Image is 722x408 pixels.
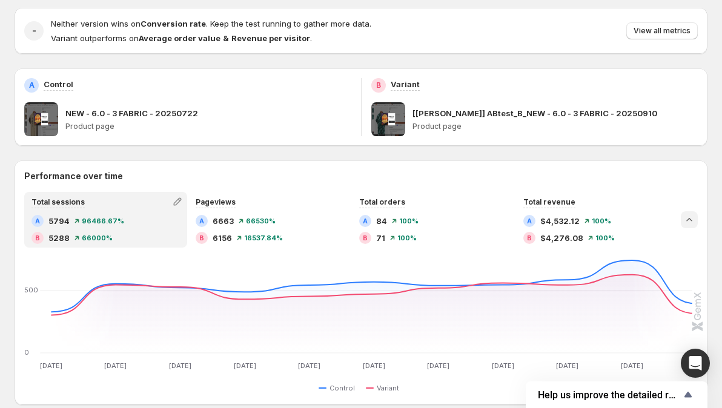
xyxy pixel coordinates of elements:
[35,234,40,242] h2: B
[592,217,611,225] span: 100 %
[104,361,127,370] text: [DATE]
[169,361,191,370] text: [DATE]
[213,232,232,244] span: 6156
[82,234,113,242] span: 66000 %
[24,102,58,136] img: NEW - 6.0 - 3 FABRIC - 20250722
[213,215,234,227] span: 6663
[141,19,206,28] strong: Conversion rate
[24,286,38,294] text: 500
[363,217,368,225] h2: A
[48,215,70,227] span: 5794
[363,234,368,242] h2: B
[363,361,385,370] text: [DATE]
[44,78,73,90] p: Control
[527,234,532,242] h2: B
[538,389,681,401] span: Help us improve the detailed report for A/B campaigns
[319,381,360,395] button: Control
[523,197,575,206] span: Total revenue
[244,234,283,242] span: 16537.84 %
[397,234,417,242] span: 100 %
[35,217,40,225] h2: A
[538,387,695,402] button: Show survey - Help us improve the detailed report for A/B campaigns
[199,234,204,242] h2: B
[82,217,124,225] span: 96466.67 %
[24,348,29,357] text: 0
[231,33,310,43] strong: Revenue per visitor
[139,33,220,43] strong: Average order value
[359,197,405,206] span: Total orders
[557,361,579,370] text: [DATE]
[527,217,532,225] h2: A
[24,170,698,182] h2: Performance over time
[366,381,404,395] button: Variant
[196,197,236,206] span: Pageviews
[371,102,405,136] img: [Tina GemPages] ABtest_B_NEW - 6.0 - 3 FABRIC - 20250910
[412,122,698,131] p: Product page
[48,232,70,244] span: 5288
[681,211,698,228] button: Collapse chart
[376,81,381,90] h2: B
[31,197,85,206] span: Total sessions
[399,217,419,225] span: 100 %
[391,78,420,90] p: Variant
[246,217,276,225] span: 66530 %
[540,232,583,244] span: $4,276.08
[377,383,399,393] span: Variant
[330,383,355,393] span: Control
[29,81,35,90] h2: A
[40,361,62,370] text: [DATE]
[51,33,312,43] span: Variant outperforms on .
[626,22,698,39] button: View all metrics
[427,361,449,370] text: [DATE]
[681,349,710,378] div: Open Intercom Messenger
[51,19,371,28] span: Neither version wins on . Keep the test running to gather more data.
[634,26,691,36] span: View all metrics
[65,122,351,131] p: Product page
[621,361,643,370] text: [DATE]
[492,361,514,370] text: [DATE]
[376,232,385,244] span: 71
[223,33,229,43] strong: &
[412,107,657,119] p: [[PERSON_NAME]] ABtest_B_NEW - 6.0 - 3 FABRIC - 20250910
[234,361,256,370] text: [DATE]
[65,107,198,119] p: NEW - 6.0 - 3 FABRIC - 20250722
[595,234,615,242] span: 100 %
[376,215,387,227] span: 84
[540,215,580,227] span: $4,532.12
[298,361,320,370] text: [DATE]
[199,217,204,225] h2: A
[32,25,36,37] h2: -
